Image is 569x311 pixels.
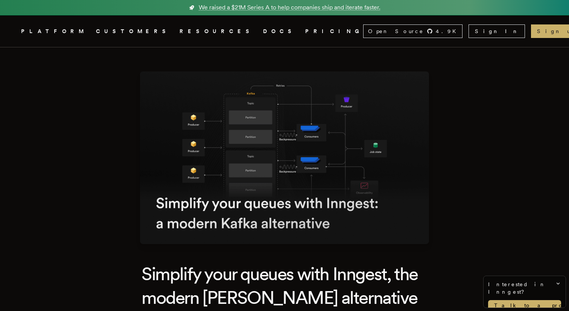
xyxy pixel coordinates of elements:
[96,27,170,36] a: CUSTOMERS
[368,27,424,35] span: Open Source
[488,300,561,311] a: Talk to a product expert
[21,27,87,36] button: PLATFORM
[199,3,380,12] span: We raised a $21M Series A to help companies ship and iterate faster.
[141,262,428,309] h1: Simplify your queues with Inngest, the modern [PERSON_NAME] alternative
[305,27,363,36] a: PRICING
[488,281,561,296] span: Interested in Inngest?
[263,27,296,36] a: DOCS
[180,27,254,36] button: RESOURCES
[436,27,461,35] span: 4.9 K
[140,71,429,244] img: Featured image for Simplify your queues with Inngest, the modern Kafka alternative blog post
[469,24,525,38] a: Sign In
